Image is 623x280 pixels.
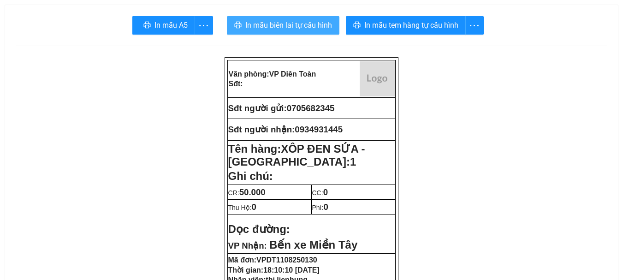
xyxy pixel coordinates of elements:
span: Phí: [312,204,328,211]
strong: Sđt người gửi: [228,103,287,113]
span: 0 [323,202,328,212]
button: printerIn mẫu tem hàng tự cấu hình [346,16,466,35]
strong: Dọc đường: [228,223,290,235]
span: printer [143,21,151,30]
span: Ghi chú: [228,170,273,182]
span: 50.000 [239,187,266,197]
strong: Tên hàng: [228,143,365,168]
span: Bến xe Miền Tây [269,238,357,251]
span: VPDT1108250130 [256,256,317,264]
span: VP Nhận: [228,241,267,250]
span: 1 [350,155,356,168]
span: VP Diên Toàn [269,70,316,78]
span: printer [234,21,242,30]
span: In mẫu biên lai tự cấu hình [245,19,332,31]
strong: Sđt: [229,80,243,88]
span: more [466,20,483,31]
span: 0 [252,202,256,212]
span: In mẫu A5 [154,19,188,31]
span: 0 [323,187,328,197]
span: CR: [228,189,266,197]
img: logo [360,61,395,96]
span: CC: [312,189,328,197]
span: XÔP ĐEN SỨA - [GEOGRAPHIC_DATA]: [228,143,365,168]
span: printer [353,21,361,30]
button: printerIn mẫu biên lai tự cấu hình [227,16,339,35]
button: more [465,16,484,35]
span: 0934931445 [295,125,343,134]
span: more [195,20,213,31]
span: In mẫu tem hàng tự cấu hình [364,19,458,31]
strong: Sđt người nhận: [228,125,295,134]
strong: Thời gian: [228,266,320,274]
button: more [195,16,213,35]
span: 18:10:10 [DATE] [263,266,320,274]
button: printerIn mẫu A5 [132,16,195,35]
strong: Văn phòng: [229,70,316,78]
strong: Mã đơn: [228,256,317,264]
span: Thu Hộ: [228,204,256,211]
span: 0705682345 [287,103,335,113]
